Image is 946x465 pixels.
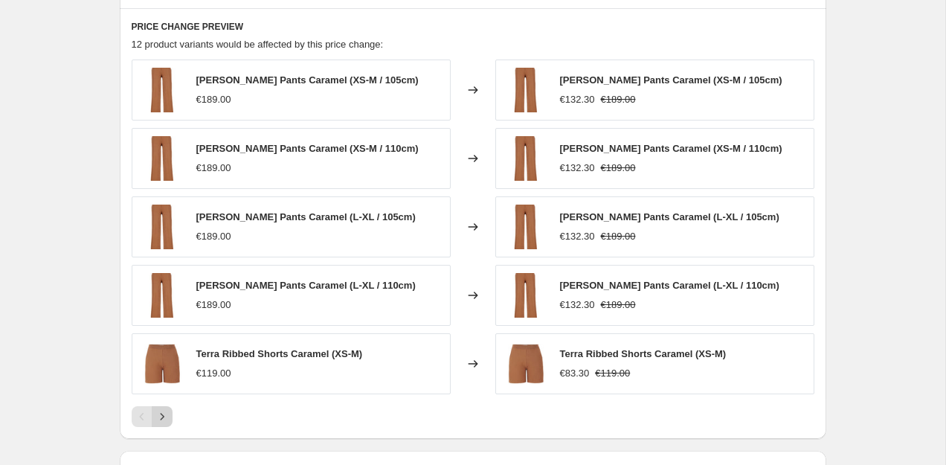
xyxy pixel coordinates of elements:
div: €132.30 [560,298,595,312]
span: Terra Ribbed Shorts Caramel (XS-M) [560,348,727,359]
span: [PERSON_NAME] Pants Caramel (L-XL / 105cm) [196,211,416,222]
nav: Pagination [132,406,173,427]
strike: €119.00 [595,366,630,381]
div: €83.30 [560,366,590,381]
div: €132.30 [560,229,595,244]
img: SALANIDA_Ribbed_Pants_in_Caramel_VERA_80x.jpg [140,205,184,249]
h6: PRICE CHANGE PREVIEW [132,21,814,33]
img: SALANIDA_Ribbed_Pants_in_Caramel_VERA_80x.jpg [140,273,184,318]
img: SALANIDA_Ribbed_Pants_in_Caramel_VERA_80x.jpg [503,136,548,181]
strike: €189.00 [601,92,636,107]
span: 12 product variants would be affected by this price change: [132,39,384,50]
strike: €189.00 [601,161,636,176]
img: SALANIDA_Ribbed_Pants_in_Caramel_VERA_80x.jpg [503,273,548,318]
img: SALANIDA_Ribbed_Pants_in_Caramel_VERA_80x.jpg [503,205,548,249]
div: €189.00 [196,229,231,244]
span: [PERSON_NAME] Pants Caramel (XS-M / 105cm) [560,74,782,86]
strike: €189.00 [601,229,636,244]
div: €132.30 [560,161,595,176]
div: €189.00 [196,92,231,107]
span: [PERSON_NAME] Pants Caramel (XS-M / 110cm) [196,143,419,154]
span: [PERSON_NAME] Pants Caramel (XS-M / 105cm) [196,74,419,86]
span: [PERSON_NAME] Pants Caramel (L-XL / 105cm) [560,211,779,222]
button: Next [152,406,173,427]
span: Terra Ribbed Shorts Caramel (XS-M) [196,348,363,359]
div: €119.00 [196,366,231,381]
img: SALANIDA_Ribbed_Pants_in_Caramel_VERA_80x.jpg [503,68,548,112]
img: SALANIDA_Ribbed_Pants_in_Caramel_VERA_80x.jpg [140,68,184,112]
span: [PERSON_NAME] Pants Caramel (L-XL / 110cm) [560,280,779,291]
div: €189.00 [196,161,231,176]
img: SALANIDA_Ribbed_Pants_in_Caramel_VERA_80x.jpg [140,136,184,181]
div: €189.00 [196,298,231,312]
strike: €189.00 [601,298,636,312]
span: [PERSON_NAME] Pants Caramel (L-XL / 110cm) [196,280,416,291]
img: SALANIDA_Ribbed_Shorts_in_Caramel_TERRA_80x.jpg [503,341,548,386]
span: [PERSON_NAME] Pants Caramel (XS-M / 110cm) [560,143,782,154]
img: SALANIDA_Ribbed_Shorts_in_Caramel_TERRA_80x.jpg [140,341,184,386]
div: €132.30 [560,92,595,107]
